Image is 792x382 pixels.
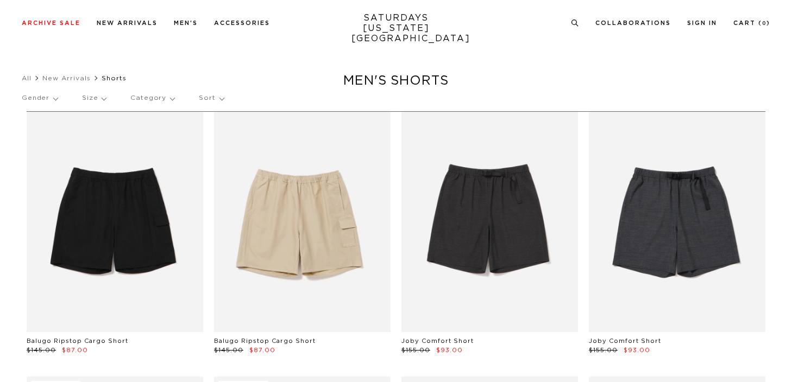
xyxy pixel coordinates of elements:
a: New Arrivals [97,20,158,26]
span: Shorts [102,75,127,81]
a: Archive Sale [22,20,80,26]
small: 0 [762,21,766,26]
span: $155.00 [401,347,430,353]
span: $145.00 [27,347,56,353]
span: $87.00 [62,347,88,353]
span: $93.00 [624,347,650,353]
p: Sort [199,86,223,111]
a: Sign In [687,20,717,26]
a: Balugo Ripstop Cargo Short [27,338,128,344]
a: SATURDAYS[US_STATE][GEOGRAPHIC_DATA] [351,13,441,44]
a: Accessories [214,20,270,26]
span: $145.00 [214,347,243,353]
span: $87.00 [249,347,275,353]
a: Joby Comfort Short [589,338,661,344]
a: Men's [174,20,198,26]
p: Category [130,86,174,111]
span: $155.00 [589,347,618,353]
a: Cart (0) [733,20,770,26]
p: Size [82,86,106,111]
a: Collaborations [595,20,671,26]
a: Balugo Ripstop Cargo Short [214,338,316,344]
span: $93.00 [436,347,463,353]
a: Joby Comfort Short [401,338,474,344]
a: All [22,75,32,81]
p: Gender [22,86,58,111]
a: New Arrivals [42,75,91,81]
